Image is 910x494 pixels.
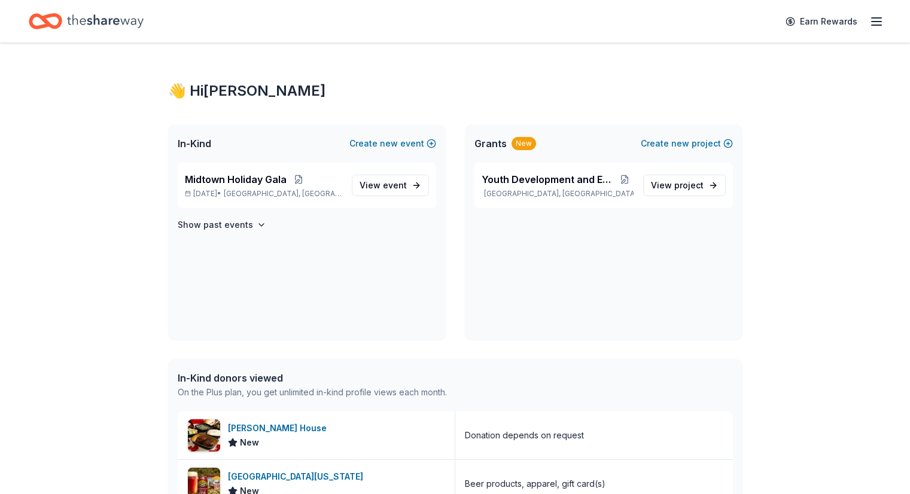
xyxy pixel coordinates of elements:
[224,189,342,199] span: [GEOGRAPHIC_DATA], [GEOGRAPHIC_DATA]
[383,180,407,190] span: event
[185,189,342,199] p: [DATE] •
[188,419,220,452] img: Image for Ruth's Chris Steak House
[178,136,211,151] span: In-Kind
[643,175,726,196] a: View project
[352,175,429,196] a: View event
[674,180,704,190] span: project
[228,469,368,484] div: [GEOGRAPHIC_DATA][US_STATE]
[349,136,436,151] button: Createnewevent
[178,371,447,385] div: In-Kind donors viewed
[482,189,634,199] p: [GEOGRAPHIC_DATA], [GEOGRAPHIC_DATA]
[465,428,584,443] div: Donation depends on request
[168,81,742,100] div: 👋 Hi [PERSON_NAME]
[641,136,733,151] button: Createnewproject
[482,172,616,187] span: Youth Development and Empowerment
[228,421,331,435] div: [PERSON_NAME] House
[474,136,507,151] span: Grants
[651,178,704,193] span: View
[29,7,144,35] a: Home
[185,172,287,187] span: Midtown Holiday Gala
[178,218,266,232] button: Show past events
[778,11,865,32] a: Earn Rewards
[671,136,689,151] span: new
[360,178,407,193] span: View
[178,385,447,400] div: On the Plus plan, you get unlimited in-kind profile views each month.
[512,137,536,150] div: New
[380,136,398,151] span: new
[178,218,253,232] h4: Show past events
[240,435,259,450] span: New
[465,477,605,491] div: Beer products, apparel, gift card(s)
